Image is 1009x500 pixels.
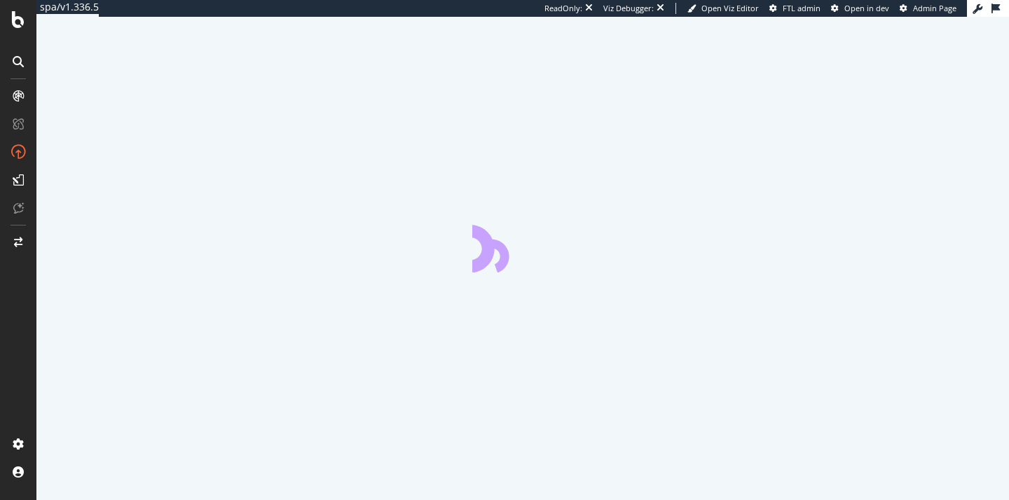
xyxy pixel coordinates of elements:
div: animation [472,222,573,272]
a: Open Viz Editor [687,3,759,14]
div: ReadOnly: [544,3,582,14]
a: FTL admin [769,3,821,14]
span: Open in dev [844,3,889,13]
span: FTL admin [783,3,821,13]
a: Open in dev [831,3,889,14]
div: Viz Debugger: [603,3,654,14]
span: Open Viz Editor [701,3,759,13]
span: Admin Page [913,3,956,13]
a: Admin Page [900,3,956,14]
